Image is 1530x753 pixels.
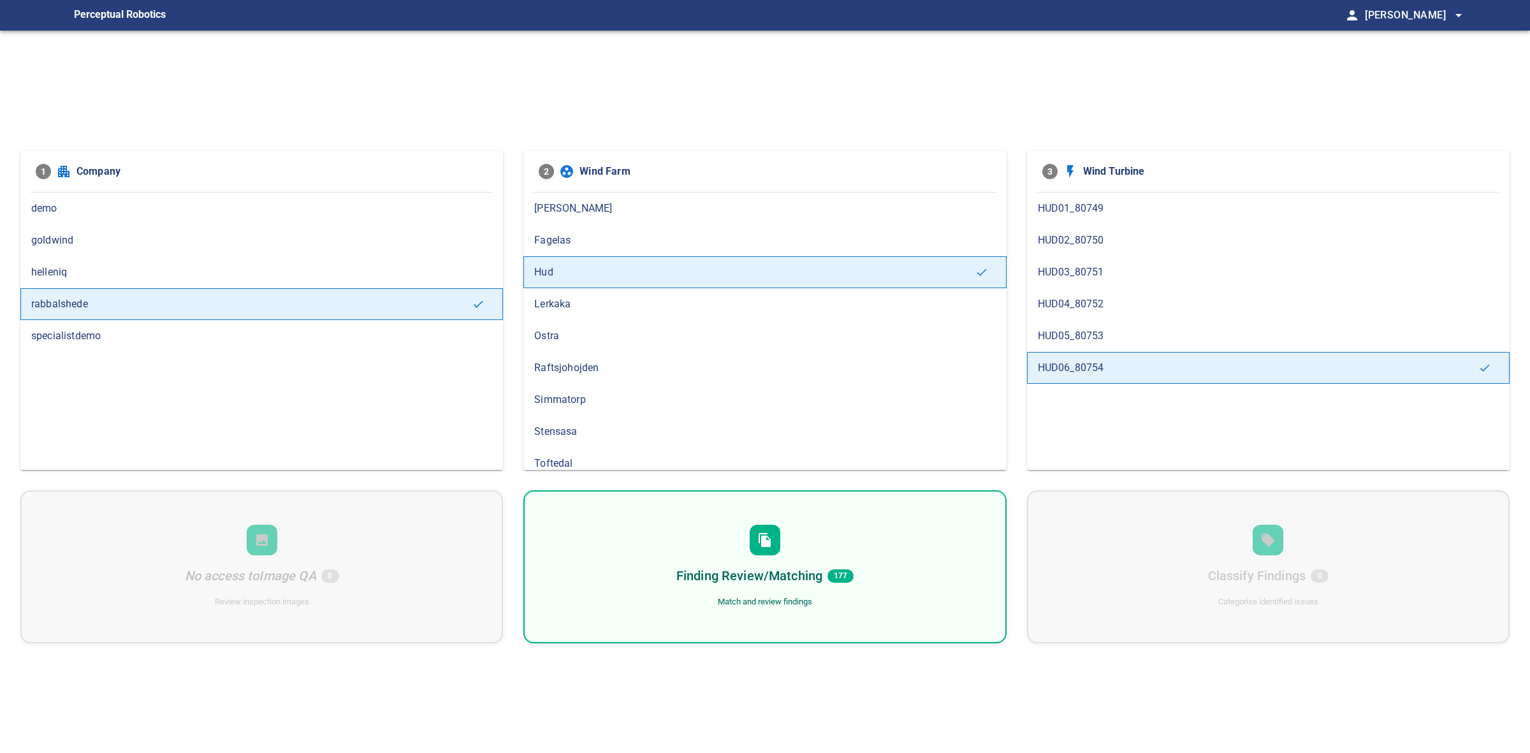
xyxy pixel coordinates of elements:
[76,164,488,179] span: Company
[20,288,503,320] div: rabbalshede
[534,392,995,407] span: Simmatorp
[523,448,1006,479] div: Toftedal
[534,296,995,312] span: Lerkaka
[31,328,492,344] span: specialistdemo
[1038,233,1499,248] span: HUD02_80750
[1360,3,1466,28] button: [PERSON_NAME]
[534,201,995,216] span: [PERSON_NAME]
[523,320,1006,352] div: Ostra
[1038,201,1499,216] span: HUD01_80749
[523,288,1006,320] div: Lerkaka
[534,265,975,280] span: Hud
[1038,328,1499,344] span: HUD05_80753
[1027,352,1510,384] div: HUD06_80754
[523,384,1006,416] div: Simmatorp
[1027,320,1510,352] div: HUD05_80753
[1038,296,1499,312] span: HUD04_80752
[827,569,854,583] span: 177
[534,456,995,471] span: Toftedal
[534,424,995,439] span: Stensasa
[36,164,51,179] span: 1
[523,416,1006,448] div: Stensasa
[1038,360,1478,376] span: HUD06_80754
[31,296,472,312] span: rabbalshede
[1083,164,1494,179] span: Wind Turbine
[20,193,503,224] div: demo
[676,566,822,586] h6: Finding Review/Matching
[1042,164,1058,179] span: 3
[20,256,503,288] div: helleniq
[1027,288,1510,320] div: HUD04_80752
[523,224,1006,256] div: Fagelas
[1027,224,1510,256] div: HUD02_80750
[534,233,995,248] span: Fagelas
[718,596,812,608] div: Match and review findings
[74,5,166,26] figcaption: Perceptual Robotics
[1365,6,1466,24] span: [PERSON_NAME]
[31,233,492,248] span: goldwind
[31,265,492,280] span: helleniq
[539,164,554,179] span: 2
[1344,8,1360,23] span: person
[1038,265,1499,280] span: HUD03_80751
[523,193,1006,224] div: [PERSON_NAME]
[20,224,503,256] div: goldwind
[1027,193,1510,224] div: HUD01_80749
[579,164,991,179] span: Wind Farm
[523,490,1006,643] div: Finding Review/Matching177Match and review findings
[31,201,492,216] span: demo
[1027,256,1510,288] div: HUD03_80751
[20,320,503,352] div: specialistdemo
[534,360,995,376] span: Raftsjohojden
[523,256,1006,288] div: Hud
[523,352,1006,384] div: Raftsjohojden
[1451,8,1466,23] span: arrow_drop_down
[534,328,995,344] span: Ostra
